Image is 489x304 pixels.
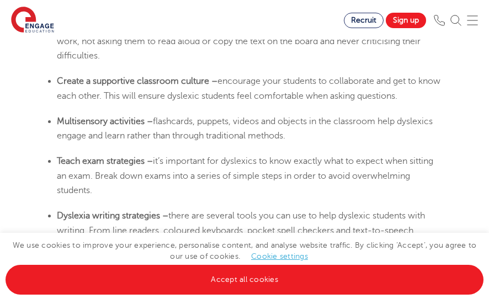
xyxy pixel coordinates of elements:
a: Recruit [344,13,384,28]
img: Engage Education [11,7,54,34]
span: there are several tools you can use to help dyslexic students with writing. From line readers, co... [57,211,425,250]
span: flashcards, puppets, videos and objects in the classroom help dyslexics engage and learn rather t... [57,116,433,141]
img: Search [450,15,461,26]
span: We use cookies to improve your experience, personalise content, and analyse website traffic. By c... [6,241,483,284]
a: Accept all cookies [6,265,483,295]
a: Cookie settings [251,252,308,260]
span: encourage your students to collaborate and get to know each other. This will ensure dyslexic stud... [57,76,440,100]
b: Multisensory activities – [57,116,153,126]
span: it’s important for dyslexics to know exactly what to expect when sitting an exam. Break down exam... [57,156,433,195]
b: Dyslexia writing strategies – [57,211,168,221]
img: Phone [434,15,445,26]
img: Mobile Menu [467,15,478,26]
a: Sign up [386,13,426,28]
b: Create a supportive classroom culture – [57,76,217,86]
b: Teach exam strategies – [57,156,153,166]
span: Recruit [351,16,376,24]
